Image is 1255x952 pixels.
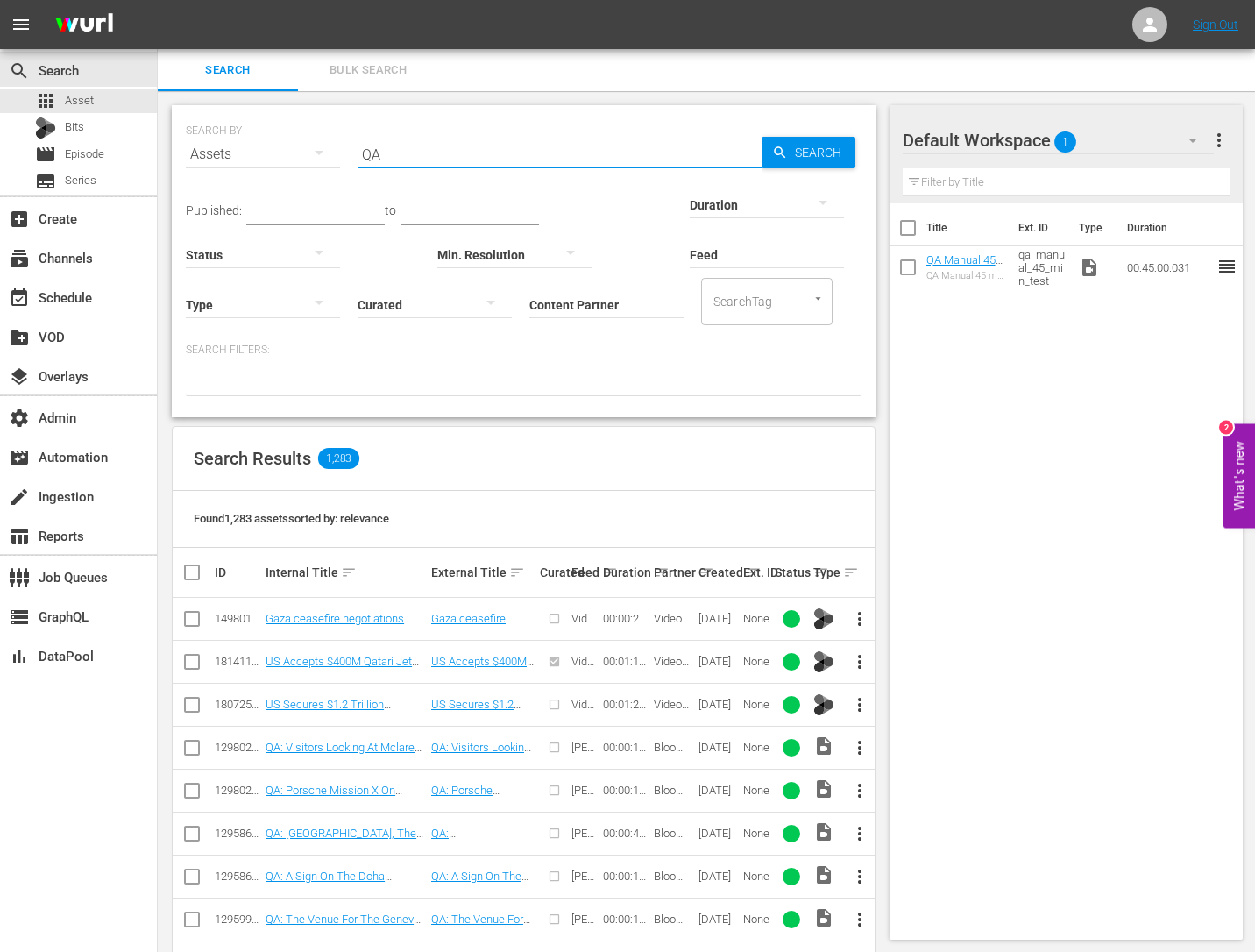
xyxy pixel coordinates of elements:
th: Title [926,203,1008,252]
span: more_vert [849,823,870,844]
span: more_vert [849,780,870,801]
td: 00:45:00.031 [1120,246,1216,288]
span: VOD [9,327,30,348]
span: Series [65,172,96,189]
span: Ingestion [9,487,30,508]
div: 00:00:12.816 [603,784,649,797]
span: Video [813,778,834,799]
button: more_vert [839,727,881,769]
div: [DATE] [698,698,738,711]
div: None [743,870,769,883]
span: Reports [9,526,30,547]
div: 129586022 [215,827,260,840]
span: Channels [9,248,30,269]
span: to [385,203,396,217]
span: Search [168,60,287,81]
div: 00:01:18.812 [603,655,649,668]
span: VideoElephant (Bits) [571,655,598,721]
span: Video [813,735,834,757]
div: Partner [654,562,693,583]
a: US Secures $1.2 Trillion "Economic Commitment" With Qatar [431,698,527,750]
div: ID [215,565,260,579]
span: VideoElephant Ltd [654,698,691,737]
a: QA: Porsche Mission X On Display On Opening Day Of The Geneva International Motor Show [GEOGRAPHI... [431,784,528,941]
img: TV Bits [813,608,834,629]
span: Job Queues [9,567,30,588]
div: 00:00:47.901 [603,827,649,840]
div: None [743,698,769,711]
button: Open Feedback Widget [1223,424,1255,529]
div: None [743,741,769,754]
span: Video [813,864,834,885]
p: Search Filters: [186,343,861,358]
a: Gaza ceasefire negotiations continue in [GEOGRAPHIC_DATA] [431,612,528,678]
div: 149801528 [215,612,260,625]
div: None [743,784,769,797]
span: BITS [813,692,834,717]
span: more_vert [849,909,870,930]
img: TV Bits [813,694,834,715]
div: External Title [431,562,535,583]
div: [DATE] [698,913,738,926]
div: 00:00:29.530 [603,612,649,625]
a: US Accepts $400M Qatari Jet for Air Force One Amid Controversy [266,655,419,694]
span: VideoElephant (Bits) [571,698,598,764]
th: Ext. ID [1008,203,1069,252]
div: Feed [571,562,598,583]
a: US Accepts $400M Qatari Jet for Air Force One Amid Controversy [431,655,534,707]
span: Series [35,171,56,192]
button: more_vert [839,598,881,640]
span: reorder [1216,256,1237,277]
span: DataPool [9,646,30,667]
button: Open [810,290,826,307]
span: BITS [813,649,834,674]
span: more_vert [849,608,870,629]
div: 00:01:28.055 [603,698,649,711]
span: Found 1,283 assets sorted by: relevance [194,512,389,525]
a: QA: [GEOGRAPHIC_DATA], The Venue For The Geneva International Motor Show (GIMS) [GEOGRAPHIC_DATA]... [266,827,423,906]
span: [PERSON_NAME] - Web Series - Idea Generation [571,784,598,928]
span: Episode [65,146,104,163]
div: 00:00:11.818 [603,913,649,926]
a: QA: Visitors Looking At Mclaren 750s Car Exhibited On Opening Day Of The Geneva International Mot... [266,741,425,833]
span: more_vert [849,737,870,758]
div: None [743,827,769,840]
button: Search [762,137,855,168]
span: Video [813,821,834,842]
span: Asset [65,92,94,110]
div: None [743,612,769,625]
a: Sign Out [1193,18,1238,32]
span: more_vert [1209,130,1230,151]
div: [DATE] [698,655,738,668]
button: more_vert [839,684,881,726]
span: sort [341,565,357,580]
div: [DATE] [698,784,738,797]
button: more_vert [839,641,881,683]
div: 181411978 [215,655,260,668]
span: more_vert [849,694,870,715]
div: 2 [1219,421,1233,435]
span: Published: [186,203,242,217]
div: 129802309 [215,741,260,754]
button: more_vert [839,813,881,855]
span: Bulk Search [308,60,428,81]
span: Overlays [9,366,30,387]
span: 1 [1054,124,1076,160]
span: Bloomberg [654,913,692,939]
div: [DATE] [698,741,738,754]
span: VideoElephant Ltd [654,612,691,651]
div: None [743,913,769,926]
span: Create [9,209,30,230]
span: VideoElephant Ltd [654,655,691,694]
div: Bits [35,117,56,139]
button: more_vert [839,770,881,812]
div: 129586023 [215,870,260,883]
span: Bloomberg [654,784,692,810]
div: Default Workspace [903,116,1215,165]
span: 1,283 [318,448,359,469]
div: 129599186 [215,913,260,926]
div: Duration [603,562,649,583]
span: Schedule [9,288,30,309]
td: qa_manual_45_min_test [1011,246,1072,288]
button: more_vert [839,856,881,898]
